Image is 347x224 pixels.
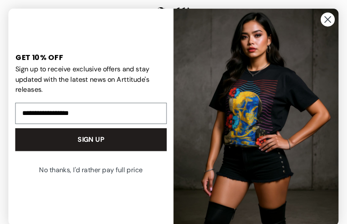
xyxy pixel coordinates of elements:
[15,159,168,180] button: No thanks, I'd rather pay full price
[15,64,150,93] span: Sign up to receive exclusive offers and stay updated with the latest news on Arttitude's releases.
[15,102,167,124] input: Email
[320,12,335,27] button: Close dialog
[15,128,167,150] button: SIGN UP
[15,52,63,62] span: GET 10% OFF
